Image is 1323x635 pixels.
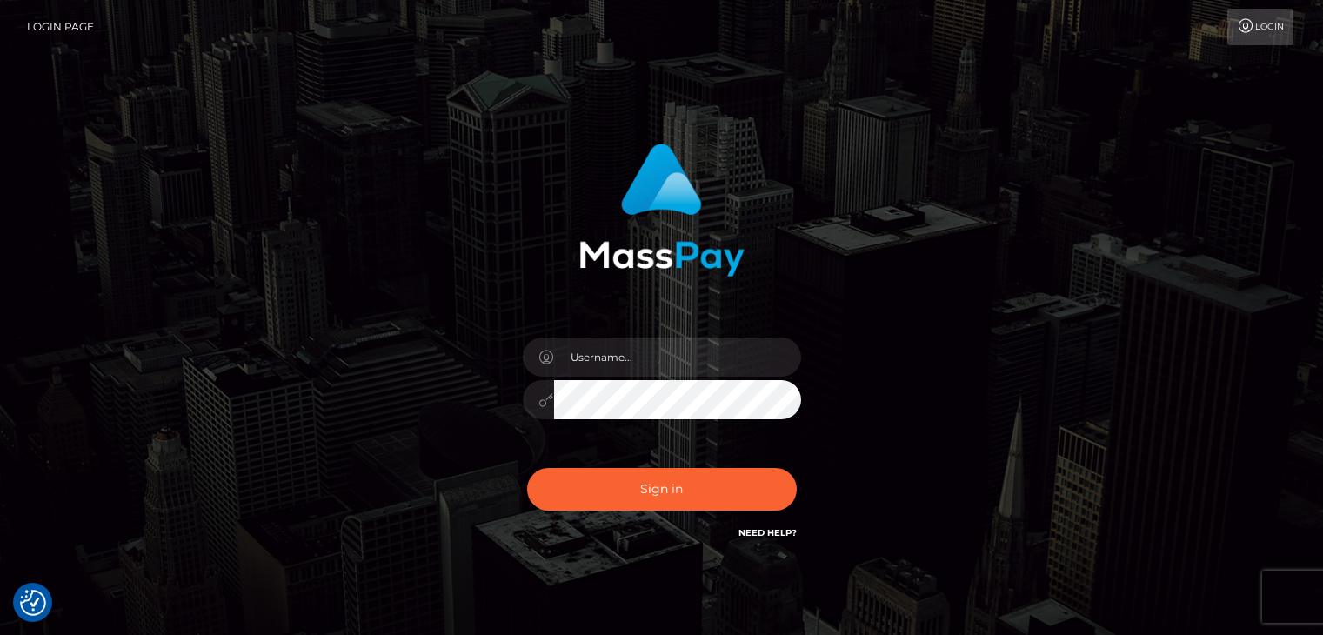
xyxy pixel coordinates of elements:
button: Consent Preferences [20,590,46,616]
a: Login Page [27,9,94,45]
a: Need Help? [738,527,797,538]
img: MassPay Login [579,144,745,277]
a: Login [1227,9,1293,45]
button: Sign in [527,468,797,511]
img: Revisit consent button [20,590,46,616]
input: Username... [554,338,801,377]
